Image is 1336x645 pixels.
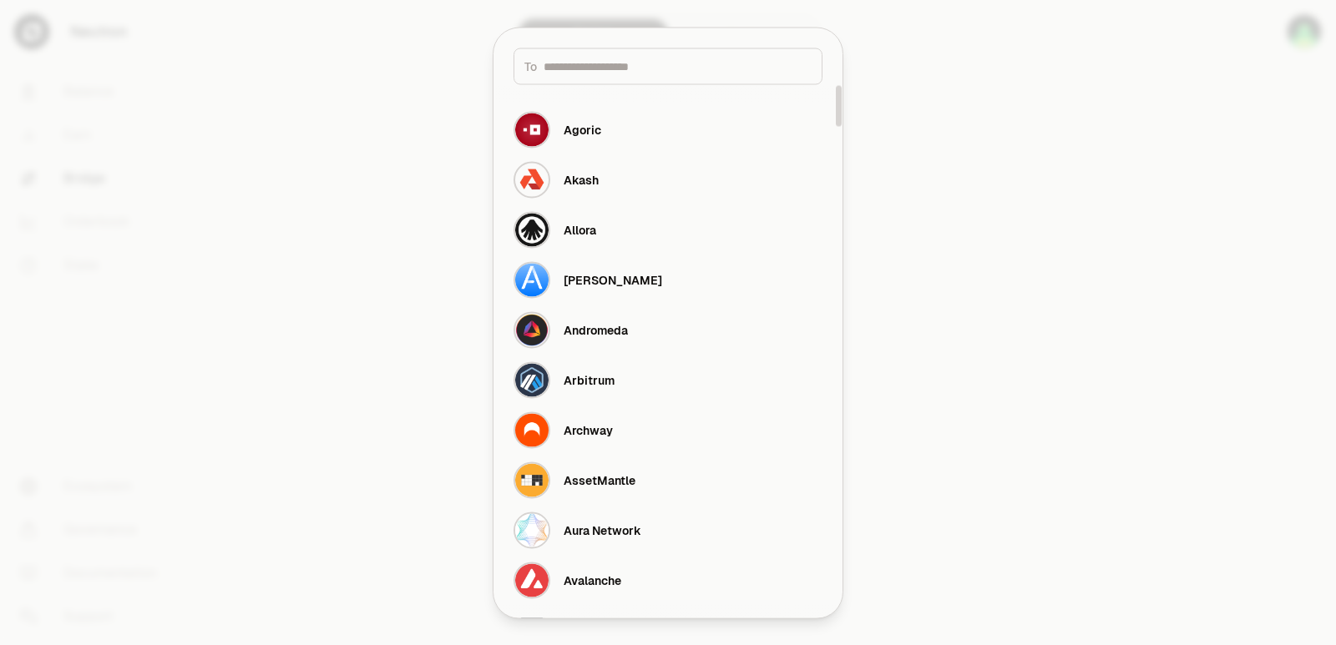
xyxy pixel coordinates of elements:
img: Aura Network Logo [514,511,550,548]
button: Althea Logo[PERSON_NAME] [504,254,832,305]
div: Akash [564,171,599,188]
img: Arbitrum Logo [514,361,550,398]
button: Avalanche LogoAvalanche [504,555,832,605]
button: Allora LogoAllora [504,204,832,254]
img: AssetMantle Logo [514,461,550,498]
span: To [524,58,537,74]
button: Agoric LogoAgoric [504,104,832,154]
img: Allora Logo [514,211,550,248]
img: Andromeda Logo [514,311,550,348]
button: Arbitrum LogoArbitrum [504,355,832,405]
button: Andromeda LogoAndromeda [504,305,832,355]
img: Archway Logo [514,411,550,448]
img: Althea Logo [514,261,550,298]
div: Arbitrum [564,371,615,388]
button: Akash LogoAkash [504,154,832,204]
button: Aura Network LogoAura Network [504,505,832,555]
div: [PERSON_NAME] [564,271,662,288]
img: Agoric Logo [514,111,550,148]
button: Archway LogoArchway [504,405,832,455]
div: Andromeda [564,321,628,338]
div: Allora [564,221,596,238]
div: Aura Network [564,522,641,538]
button: AssetMantle LogoAssetMantle [504,455,832,505]
div: AssetMantle [564,471,635,488]
img: Akash Logo [514,161,550,198]
img: Avalanche Logo [514,562,550,598]
div: Avalanche [564,572,621,588]
div: Agoric [564,121,601,138]
div: Archway [564,421,613,438]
